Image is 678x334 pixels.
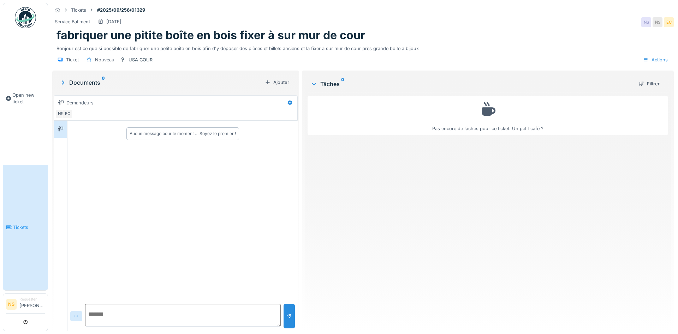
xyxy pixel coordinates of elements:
div: Requester [19,297,45,302]
span: Open new ticket [12,92,45,105]
div: Documents [59,78,262,87]
div: NS [653,17,662,27]
div: EC [63,109,72,119]
div: Ajouter [262,78,292,87]
h1: fabriquer une pitite boîte en bois fixer à sur mur de cour [56,29,365,42]
a: NS Requester[PERSON_NAME] [6,297,45,314]
div: USA COUR [129,56,153,63]
div: Tickets [71,7,86,13]
sup: 0 [341,80,344,88]
div: Filtrer [636,79,662,89]
li: [PERSON_NAME] [19,297,45,312]
div: Ticket [66,56,79,63]
div: Demandeurs [66,99,94,106]
div: Bonjour est ce que si possible de fabriquer une petite boîte en bois afin d'y déposer des pièces ... [56,42,670,52]
div: Tâches [310,80,633,88]
strong: #2025/09/256/01329 [94,7,148,13]
a: Open new ticket [3,32,48,165]
div: Actions [640,55,671,65]
li: NS [6,299,17,310]
sup: 0 [102,78,105,87]
div: EC [664,17,674,27]
a: Tickets [3,165,48,291]
div: NS [641,17,651,27]
div: Service Batiment [55,18,90,25]
div: Pas encore de tâches pour ce ticket. Un petit café ? [312,99,664,132]
div: [DATE] [106,18,121,25]
div: Nouveau [95,56,114,63]
div: NS [55,109,65,119]
div: Aucun message pour le moment … Soyez le premier ! [130,130,236,137]
span: Tickets [13,224,45,231]
img: Badge_color-CXgf-gQk.svg [15,7,36,28]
